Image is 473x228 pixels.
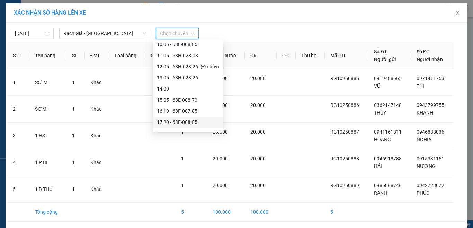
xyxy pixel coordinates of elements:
[245,42,277,69] th: CR
[157,63,219,70] div: 12:05 - 68H-028.26 - (Đã hủy)
[29,42,66,69] th: Tên hàng
[157,129,219,137] div: 18:20 - 68H-086.73
[374,49,387,54] span: Số ĐT
[157,96,219,104] div: 15:05 - 68E-008.70
[374,137,391,142] span: HOÀNG
[250,156,266,161] span: 20.000
[85,96,109,123] td: Khác
[157,52,219,59] div: 11:05 - 68H-028.08
[448,3,467,23] button: Close
[181,156,184,161] span: 1
[417,163,436,169] span: NƯƠNG
[85,176,109,203] td: Khác
[417,129,444,135] span: 0946888036
[29,176,66,203] td: 1 B THƯ
[29,149,66,176] td: 1 P BÌ
[250,76,266,81] span: 20.000
[417,83,424,89] span: THI
[417,110,433,116] span: KHÁNH
[157,74,219,82] div: 13:05 - 68H-028.26
[7,123,29,149] td: 3
[207,42,245,69] th: Tổng cước
[417,190,429,196] span: PHÚC
[7,149,29,176] td: 4
[455,10,461,16] span: close
[245,203,277,222] td: 100.000
[374,129,402,135] span: 0941161811
[417,57,443,62] span: Người nhận
[7,42,29,69] th: STT
[374,76,402,81] span: 0919488665
[250,183,266,188] span: 20.000
[207,203,245,222] td: 100.000
[72,160,75,165] span: 1
[66,42,85,69] th: SL
[157,118,219,126] div: 17:20 - 68E-008.85
[85,123,109,149] td: Khác
[7,176,29,203] td: 5
[145,42,176,69] th: Ghi chú
[417,137,431,142] span: NGHĨA
[417,183,444,188] span: 0942728072
[160,28,195,39] span: Chọn chuyến
[7,69,29,96] td: 1
[374,83,380,89] span: VŨ
[374,163,382,169] span: HẢI
[14,9,86,16] span: XÁC NHẬN SỐ HÀNG LÊN XE
[417,156,444,161] span: 0915331151
[374,102,402,108] span: 0362147148
[330,76,359,81] span: RG10250885
[417,102,444,108] span: 0943799755
[330,183,359,188] span: RG10250889
[109,42,145,69] th: Loại hàng
[213,129,228,135] span: 20.000
[417,49,430,54] span: Số ĐT
[213,183,228,188] span: 20.000
[417,76,444,81] span: 0971411753
[72,79,75,85] span: 1
[374,110,386,116] span: THÚY
[330,129,359,135] span: RG10250887
[157,85,219,93] div: 14:00
[374,190,387,196] span: RẢNH
[29,203,66,222] td: Tổng cộng
[325,42,368,69] th: Mã GD
[250,102,266,108] span: 20.000
[181,129,184,135] span: 1
[325,203,368,222] td: 5
[72,133,75,138] span: 1
[72,106,75,112] span: 1
[330,102,359,108] span: RG10250886
[142,31,146,35] span: down
[374,57,396,62] span: Người gửi
[29,123,66,149] td: 1 HS
[85,69,109,96] td: Khác
[85,42,109,69] th: ĐVT
[330,156,359,161] span: RG10250888
[213,156,228,161] span: 20.000
[250,129,266,135] span: 20.000
[176,203,207,222] td: 5
[157,107,219,115] div: 16:10 - 68F-007.85
[157,41,219,48] div: 10:05 - 68E-008.85
[85,149,109,176] td: Khác
[63,28,146,39] span: Rạch Giá - Hà Tiên
[296,42,325,69] th: Thu hộ
[29,96,66,123] td: SƠMI
[277,42,296,69] th: CC
[374,183,402,188] span: 0986868746
[72,186,75,192] span: 1
[15,29,43,37] input: 14/10/2025
[374,156,402,161] span: 0946918788
[29,69,66,96] td: SƠ MI
[7,96,29,123] td: 2
[181,183,184,188] span: 1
